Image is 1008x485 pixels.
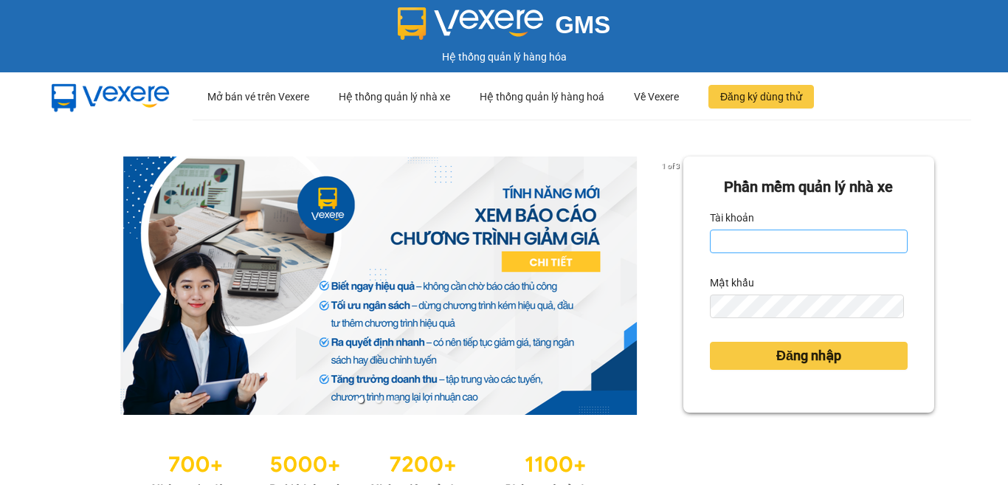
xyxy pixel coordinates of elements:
[393,397,399,403] li: slide item 3
[663,156,683,415] button: next slide / item
[376,397,382,403] li: slide item 2
[708,85,814,109] button: Đăng ký dùng thử
[710,176,908,199] div: Phần mềm quản lý nhà xe
[398,22,611,34] a: GMS
[398,7,544,40] img: logo 2
[339,73,450,120] div: Hệ thống quản lý nhà xe
[710,230,908,253] input: Tài khoản
[657,156,683,176] p: 1 of 3
[710,342,908,370] button: Đăng nhập
[710,271,754,295] label: Mật khẩu
[4,49,1004,65] div: Hệ thống quản lý hàng hóa
[710,206,754,230] label: Tài khoản
[710,295,904,318] input: Mật khẩu
[480,73,604,120] div: Hệ thống quản lý hàng hoá
[207,73,309,120] div: Mở bán vé trên Vexere
[74,156,94,415] button: previous slide / item
[634,73,679,120] div: Về Vexere
[720,89,802,105] span: Đăng ký dùng thử
[555,11,610,38] span: GMS
[358,397,364,403] li: slide item 1
[776,345,841,366] span: Đăng nhập
[37,72,184,121] img: mbUUG5Q.png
